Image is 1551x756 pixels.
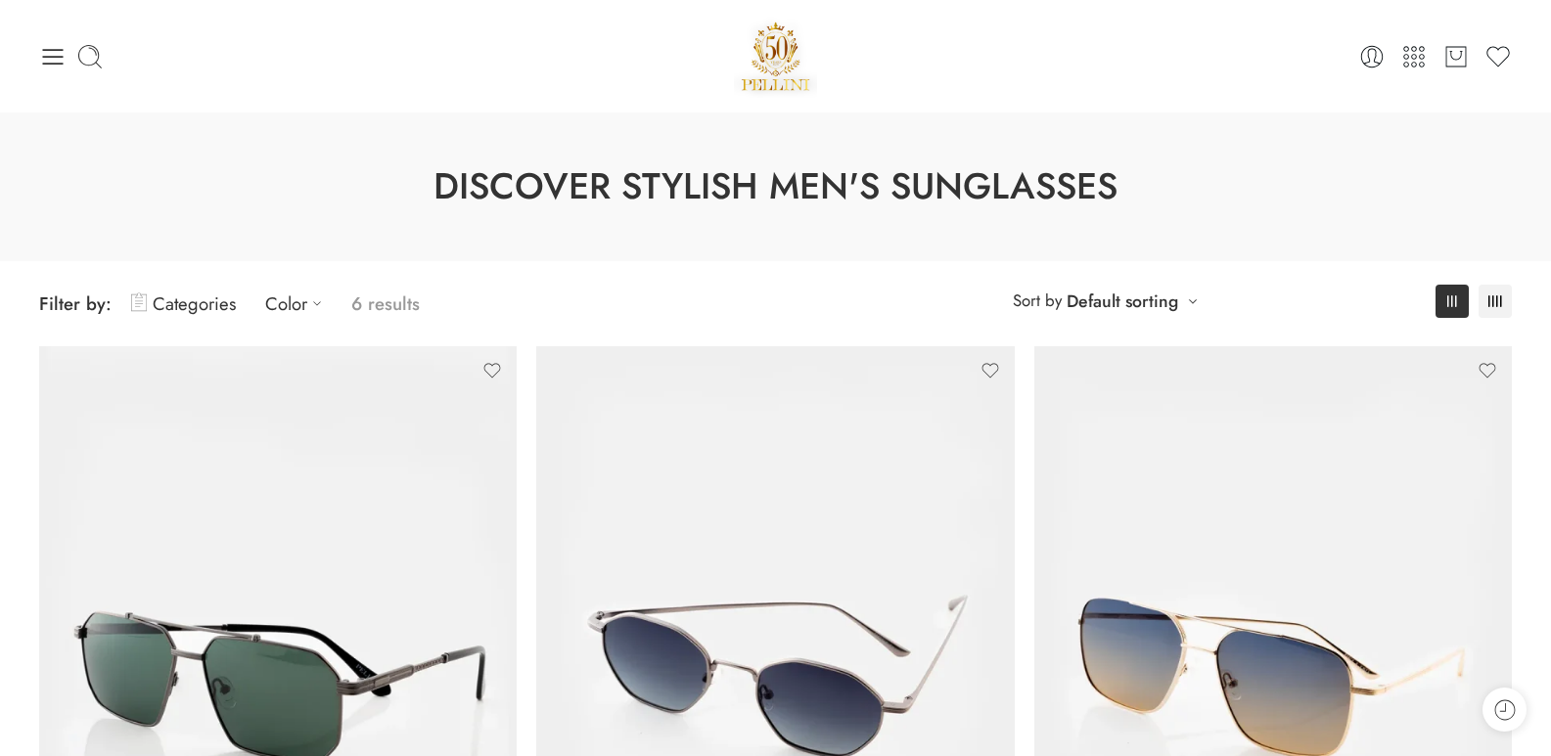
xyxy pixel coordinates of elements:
[1067,288,1178,315] a: Default sorting
[39,290,112,317] span: Filter by:
[1358,43,1386,70] a: Login / Register
[265,281,332,327] a: Color
[1484,43,1512,70] a: Wishlist
[351,281,420,327] p: 6 results
[131,281,236,327] a: Categories
[49,161,1502,212] h1: Discover Stylish Men's Sunglasses
[1442,43,1470,70] a: Cart
[734,15,818,98] a: Pellini -
[1013,285,1062,317] span: Sort by
[734,15,818,98] img: Pellini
